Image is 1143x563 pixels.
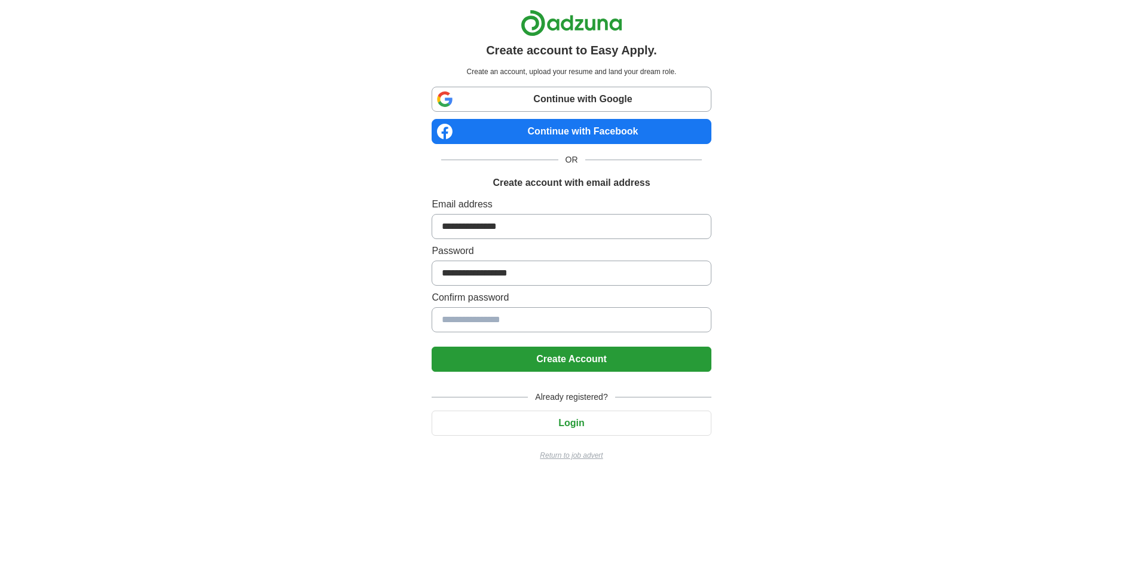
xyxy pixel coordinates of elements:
[432,119,711,144] a: Continue with Facebook
[521,10,622,36] img: Adzuna logo
[432,347,711,372] button: Create Account
[528,391,615,403] span: Already registered?
[493,176,650,190] h1: Create account with email address
[432,411,711,436] button: Login
[432,197,711,212] label: Email address
[432,87,711,112] a: Continue with Google
[432,450,711,461] a: Return to job advert
[434,66,708,77] p: Create an account, upload your resume and land your dream role.
[558,154,585,166] span: OR
[486,41,657,59] h1: Create account to Easy Apply.
[432,418,711,428] a: Login
[432,290,711,305] label: Confirm password
[432,244,711,258] label: Password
